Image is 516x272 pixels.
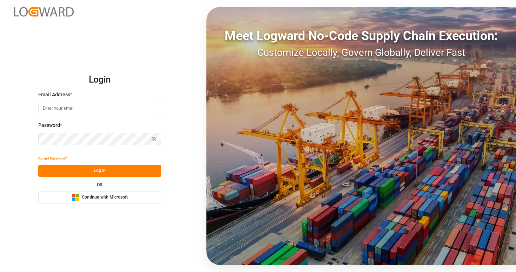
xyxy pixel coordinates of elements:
[38,165,161,177] button: Log In
[38,69,161,91] h2: Login
[38,122,60,129] span: Password
[38,102,161,114] input: Enter your email
[206,45,516,60] div: Customize Locally, Govern Globally, Deliver Fast
[38,191,161,203] button: Continue with Microsoft
[82,194,128,201] span: Continue with Microsoft
[97,183,102,187] small: OR
[14,7,74,17] img: Logward_new_orange.png
[38,91,70,98] span: Email Address
[38,153,67,165] button: Forgot Password?
[206,26,516,45] div: Meet Logward No-Code Supply Chain Execution:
